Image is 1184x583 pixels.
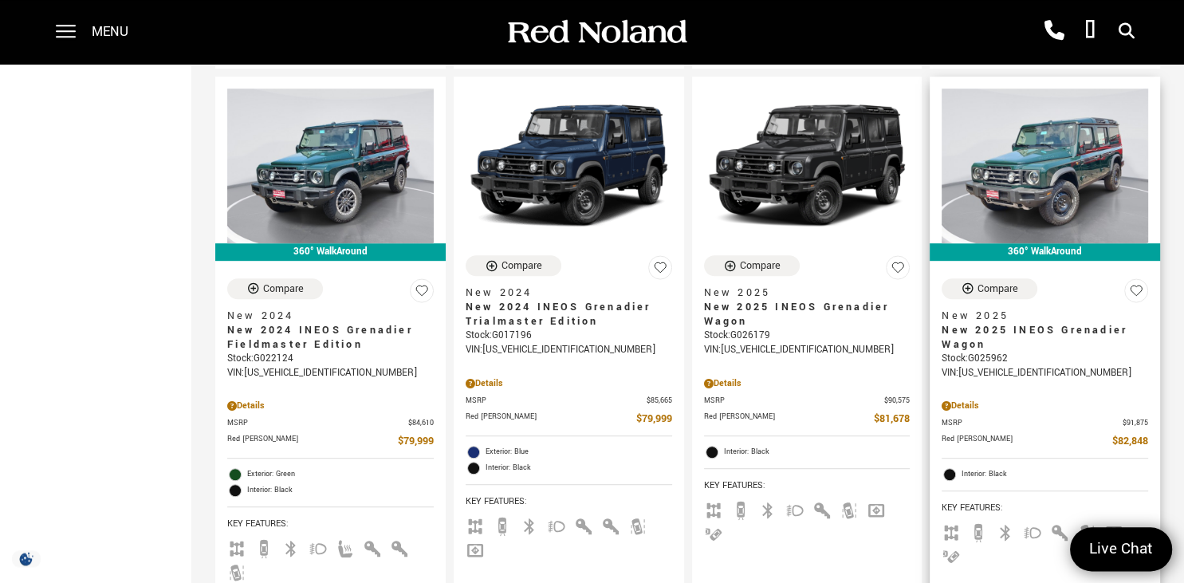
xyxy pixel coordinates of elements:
[281,541,301,553] span: Bluetooth
[1081,538,1161,560] span: Live Chat
[520,518,539,530] span: Bluetooth
[466,300,660,329] span: New 2024 INEOS Grenadier Trialmaster Edition
[942,323,1136,352] span: New 2025 INEOS Grenadier Wagon
[942,399,1148,413] div: Pricing Details - New 2025 INEOS Grenadier Wagon With Navigation & 4WD
[466,542,485,554] span: Navigation Sys
[942,433,1148,450] a: Red [PERSON_NAME] $82,848
[466,286,672,329] a: New 2024New 2024 INEOS Grenadier Trialmaster Edition
[704,477,911,494] span: Key Features :
[1050,525,1069,537] span: Keyless Entry
[466,286,660,300] span: New 2024
[704,526,723,538] span: Parking Assist
[227,417,408,429] span: MSRP
[8,550,45,567] section: Click to Open Cookie Consent Modal
[227,565,246,577] span: Lane Warning
[227,515,434,533] span: Key Features :
[466,411,636,427] span: Red [PERSON_NAME]
[758,502,777,514] span: Bluetooth
[785,502,804,514] span: Fog Lights
[466,411,672,427] a: Red [PERSON_NAME] $79,999
[466,518,485,530] span: AWD
[227,278,323,299] button: Compare Vehicle
[886,255,910,286] button: Save Vehicle
[969,525,988,537] span: Backup Camera
[1123,417,1148,429] span: $91,875
[704,343,911,357] div: VIN: [US_VEHICLE_IDENTIFICATION_NUMBER]
[704,502,723,514] span: AWD
[704,89,911,243] img: 2025 INEOS Grenadier Wagon
[942,309,1136,323] span: New 2025
[215,243,446,261] div: 360° WalkAround
[574,518,593,530] span: Interior Accents
[942,417,1123,429] span: MSRP
[930,243,1160,261] div: 360° WalkAround
[466,395,647,407] span: MSRP
[840,502,859,514] span: Lane Warning
[628,518,647,530] span: Lane Warning
[1070,527,1172,571] a: Live Chat
[227,352,434,366] div: Stock : G022124
[1112,433,1148,450] span: $82,848
[704,395,885,407] span: MSRP
[731,502,750,514] span: Backup Camera
[1077,525,1096,537] span: Lane Warning
[227,417,434,429] a: MSRP $84,610
[704,411,911,427] a: Red [PERSON_NAME] $81,678
[466,343,672,357] div: VIN: [US_VEHICLE_IDENTIFICATION_NUMBER]
[962,467,1148,483] span: Interior: Black
[704,395,911,407] a: MSRP $90,575
[466,376,672,391] div: Pricing Details - New 2024 INEOS Grenadier Trialmaster Edition With Navigation & 4WD
[363,541,382,553] span: Interior Accents
[390,541,409,553] span: Keyless Entry
[466,395,672,407] a: MSRP $85,665
[247,483,434,498] span: Interior: Black
[466,329,672,343] div: Stock : G017196
[942,549,961,561] span: Parking Assist
[704,329,911,343] div: Stock : G026179
[227,366,434,380] div: VIN: [US_VEHICLE_IDENTIFICATION_NUMBER]
[704,286,911,329] a: New 2025New 2025 INEOS Grenadier Wagon
[466,89,672,243] img: 2024 INEOS Grenadier Trialmaster Edition
[942,433,1112,450] span: Red [PERSON_NAME]
[466,255,561,276] button: Compare Vehicle
[408,417,434,429] span: $84,610
[874,411,910,427] span: $81,678
[227,323,422,352] span: New 2024 INEOS Grenadier Fieldmaster Edition
[704,300,899,329] span: New 2025 INEOS Grenadier Wagon
[704,255,800,276] button: Compare Vehicle
[942,499,1148,517] span: Key Features :
[410,278,434,309] button: Save Vehicle
[942,417,1148,429] a: MSRP $91,875
[486,444,672,460] span: Exterior: Blue
[704,411,875,427] span: Red [PERSON_NAME]
[502,258,542,273] div: Compare
[1023,525,1042,537] span: Fog Lights
[867,502,886,514] span: Navigation Sys
[8,550,45,567] img: Opt-Out Icon
[884,395,910,407] span: $90,575
[977,282,1018,296] div: Compare
[601,518,620,530] span: Keyless Entry
[505,18,688,46] img: Red Noland Auto Group
[227,433,434,450] a: Red [PERSON_NAME] $79,999
[648,255,672,286] button: Save Vehicle
[704,376,911,391] div: Pricing Details - New 2025 INEOS Grenadier Wagon With Navigation & 4WD
[227,399,434,413] div: Pricing Details - New 2024 INEOS Grenadier Fieldmaster Edition With Navigation & 4WD
[812,502,832,514] span: Keyless Entry
[254,541,273,553] span: Backup Camera
[398,433,434,450] span: $79,999
[942,366,1148,380] div: VIN: [US_VEHICLE_IDENTIFICATION_NUMBER]
[486,460,672,476] span: Interior: Black
[466,493,672,510] span: Key Features :
[493,518,512,530] span: Backup Camera
[309,541,328,553] span: Fog Lights
[227,309,422,323] span: New 2024
[740,258,781,273] div: Compare
[942,89,1148,243] img: 2025 INEOS Grenadier Wagon
[942,525,961,537] span: AWD
[1124,278,1148,309] button: Save Vehicle
[227,433,398,450] span: Red [PERSON_NAME]
[704,286,899,300] span: New 2025
[227,541,246,553] span: AWD
[336,541,355,553] span: Heated Seats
